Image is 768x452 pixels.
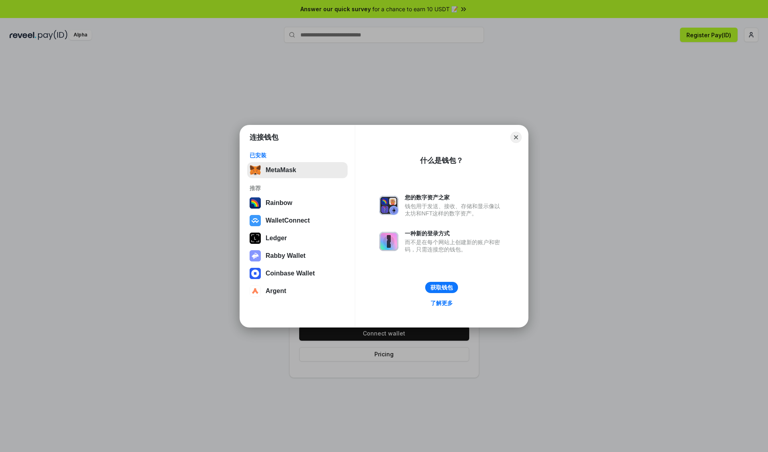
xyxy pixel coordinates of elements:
[426,298,458,308] a: 了解更多
[405,194,504,201] div: 您的数字资产之家
[247,213,348,229] button: WalletConnect
[266,287,286,295] div: Argent
[420,156,463,165] div: 什么是钱包？
[247,162,348,178] button: MetaMask
[250,215,261,226] img: svg+xml,%3Csvg%20width%3D%2228%22%20height%3D%2228%22%20viewBox%3D%220%200%2028%2028%22%20fill%3D...
[247,195,348,211] button: Rainbow
[430,284,453,291] div: 获取钱包
[247,283,348,299] button: Argent
[247,265,348,281] button: Coinbase Wallet
[510,132,522,143] button: Close
[405,230,504,237] div: 一种新的登录方式
[266,270,315,277] div: Coinbase Wallet
[247,230,348,246] button: Ledger
[379,196,398,215] img: svg+xml,%3Csvg%20xmlns%3D%22http%3A%2F%2Fwww.w3.org%2F2000%2Fsvg%22%20fill%3D%22none%22%20viewBox...
[266,217,310,224] div: WalletConnect
[266,235,287,242] div: Ledger
[250,197,261,209] img: svg+xml,%3Csvg%20width%3D%22120%22%20height%3D%22120%22%20viewBox%3D%220%200%20120%20120%22%20fil...
[266,252,306,259] div: Rabby Wallet
[250,285,261,297] img: svg+xml,%3Csvg%20width%3D%2228%22%20height%3D%2228%22%20viewBox%3D%220%200%2028%2028%22%20fill%3D...
[250,165,261,176] img: svg+xml,%3Csvg%20fill%3D%22none%22%20height%3D%2233%22%20viewBox%3D%220%200%2035%2033%22%20width%...
[250,152,345,159] div: 已安装
[250,268,261,279] img: svg+xml,%3Csvg%20width%3D%2228%22%20height%3D%2228%22%20viewBox%3D%220%200%2028%2028%22%20fill%3D...
[250,185,345,192] div: 推荐
[247,248,348,264] button: Rabby Wallet
[379,232,398,251] img: svg+xml,%3Csvg%20xmlns%3D%22http%3A%2F%2Fwww.w3.org%2F2000%2Fsvg%22%20fill%3D%22none%22%20viewBox...
[250,133,278,142] h1: 连接钱包
[250,233,261,244] img: svg+xml,%3Csvg%20xmlns%3D%22http%3A%2F%2Fwww.w3.org%2F2000%2Fsvg%22%20width%3D%2228%22%20height%3...
[250,250,261,261] img: svg+xml,%3Csvg%20xmlns%3D%22http%3A%2F%2Fwww.w3.org%2F2000%2Fsvg%22%20fill%3D%22none%22%20viewBox...
[405,239,504,253] div: 而不是在每个网站上创建新的账户和密码，只需连接您的钱包。
[405,203,504,217] div: 钱包用于发送、接收、存储和显示像以太坊和NFT这样的数字资产。
[425,282,458,293] button: 获取钱包
[266,199,292,207] div: Rainbow
[266,167,296,174] div: MetaMask
[430,299,453,307] div: 了解更多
